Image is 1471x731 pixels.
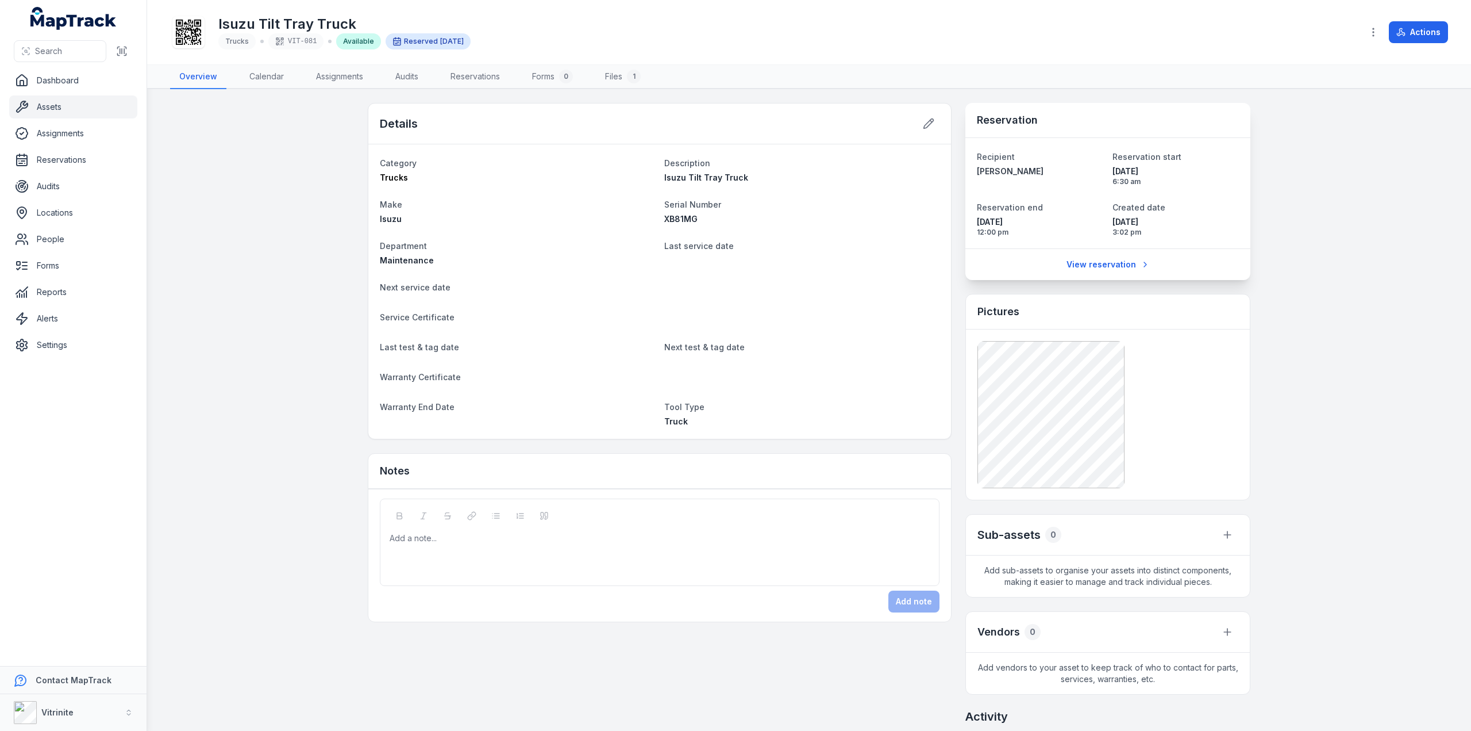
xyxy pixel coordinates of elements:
span: Service Certificate [380,312,455,322]
span: Last service date [664,241,734,251]
h1: Isuzu Tilt Tray Truck [218,15,471,33]
a: Assets [9,95,137,118]
button: Actions [1389,21,1448,43]
a: Reservations [441,65,509,89]
div: Available [336,33,381,49]
a: Assignments [307,65,372,89]
span: 6:30 am [1112,177,1239,186]
span: Make [380,200,402,209]
span: [DATE] [1112,166,1239,177]
a: Calendar [240,65,293,89]
div: 0 [1025,624,1041,640]
div: 0 [559,70,573,83]
div: VIT-081 [268,33,324,49]
a: Overview [170,65,226,89]
time: 10/07/2025, 6:30:00 am [1112,166,1239,186]
span: Search [35,45,62,57]
a: Audits [9,175,137,198]
a: Forms0 [523,65,582,89]
span: Department [380,241,427,251]
a: Settings [9,334,137,357]
span: Reservation start [1112,152,1181,162]
span: 12:00 pm [977,228,1103,237]
a: Alerts [9,307,137,330]
span: 3:02 pm [1112,228,1239,237]
span: [DATE] [977,216,1103,228]
div: 0 [1045,527,1061,543]
span: Trucks [380,173,408,182]
time: 10/07/2025, 12:00:00 pm [977,216,1103,237]
span: Warranty Certificate [380,372,461,382]
div: 1 [627,70,641,83]
a: [PERSON_NAME] [977,166,1103,177]
span: Isuzu [380,214,402,224]
span: Next test & tag date [664,342,745,352]
time: 08/07/2025, 3:02:04 pm [1112,216,1239,237]
a: People [9,228,137,251]
span: Created date [1112,202,1165,212]
span: Add vendors to your asset to keep track of who to contact for parts, services, warranties, etc. [966,653,1250,694]
span: Reservation end [977,202,1043,212]
a: View reservation [1059,254,1157,275]
span: Next service date [380,282,450,292]
span: Serial Number [664,200,721,209]
span: [DATE] [1112,216,1239,228]
a: Files1 [596,65,650,89]
h2: Details [380,116,418,132]
h2: Sub-assets [977,527,1041,543]
strong: Contact MapTrack [36,675,111,685]
a: Dashboard [9,69,137,92]
a: Reservations [9,148,137,171]
h2: Activity [965,709,1008,725]
span: Warranty End Date [380,402,455,412]
h3: Reservation [977,112,1038,128]
span: Add sub-assets to organise your assets into distinct components, making it easier to manage and t... [966,556,1250,597]
span: Recipient [977,152,1015,162]
a: MapTrack [30,7,117,30]
button: Search [14,40,106,62]
div: Reserved [386,33,471,49]
span: Isuzu Tilt Tray Truck [664,173,748,182]
a: Reports [9,281,137,304]
time: 10/07/2025, 6:30:00 am [440,37,464,46]
span: Truck [664,416,688,426]
a: Forms [9,254,137,277]
h3: Notes [380,463,410,479]
span: Description [664,158,710,168]
strong: Vitrinite [41,707,74,717]
a: Locations [9,201,137,224]
span: Trucks [225,37,249,45]
h3: Pictures [977,304,1019,320]
a: Assignments [9,122,137,145]
a: Audits [386,65,428,89]
span: Last test & tag date [380,342,459,352]
span: Tool Type [664,402,704,412]
span: XB81MG [664,214,698,224]
span: Category [380,158,417,168]
span: [DATE] [440,37,464,45]
h3: Vendors [977,624,1020,640]
span: Maintenance [380,255,434,265]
